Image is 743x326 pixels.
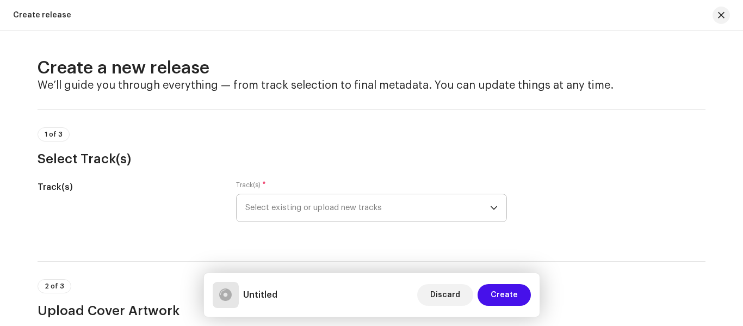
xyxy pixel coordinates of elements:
h3: Select Track(s) [38,150,705,168]
button: Create [478,284,531,306]
span: Select existing or upload new tracks [245,194,490,222]
h4: We’ll guide you through everything — from track selection to final metadata. You can update thing... [38,79,705,92]
h3: Upload Cover Artwork [38,302,705,319]
h2: Create a new release [38,57,705,79]
span: Discard [430,284,460,306]
h5: Untitled [243,288,277,302]
span: Create [491,284,518,306]
button: Discard [417,284,473,306]
div: dropdown trigger [490,194,498,222]
label: Track(s) [236,181,266,189]
h5: Track(s) [38,181,219,194]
